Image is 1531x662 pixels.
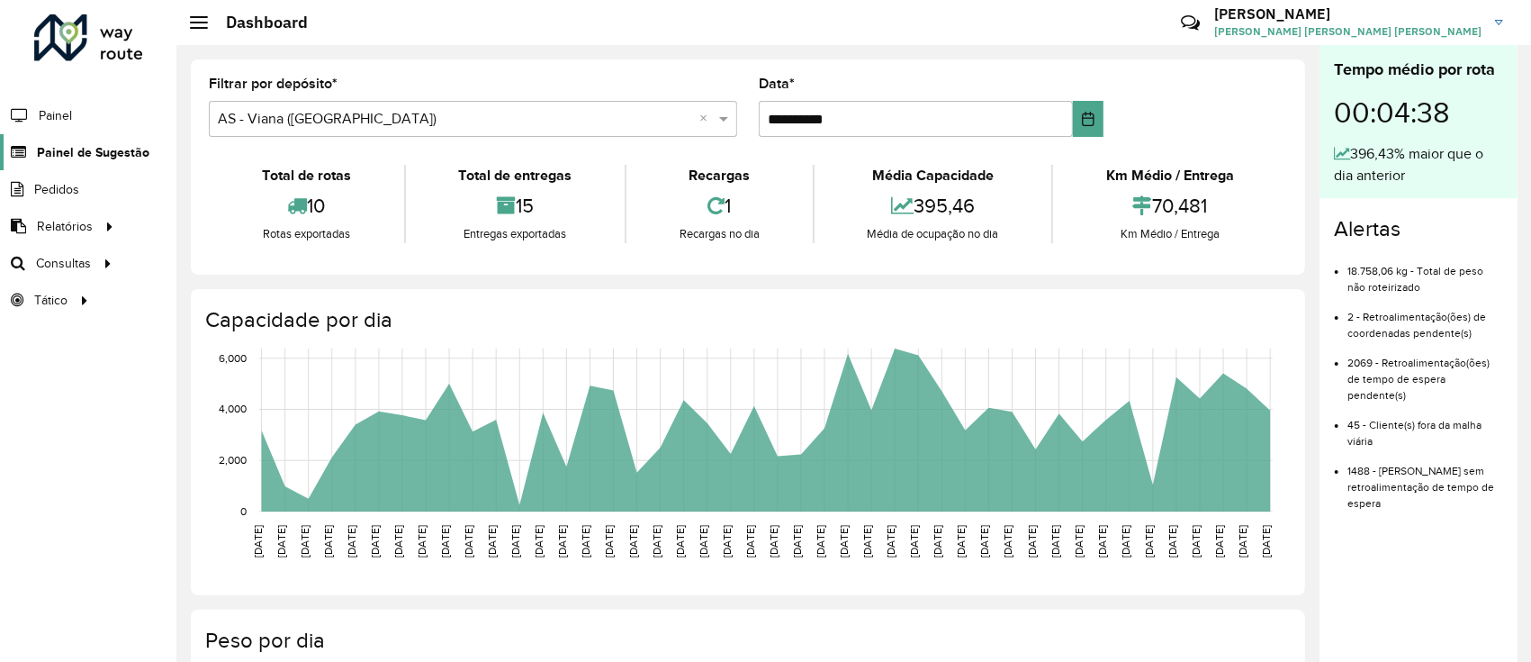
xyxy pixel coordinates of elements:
text: [DATE] [1026,525,1038,558]
text: [DATE] [252,525,264,558]
text: 0 [240,505,247,517]
div: Média de ocupação no dia [819,225,1048,243]
span: Painel [39,106,72,125]
h4: Alertas [1334,216,1503,242]
text: [DATE] [932,525,943,558]
li: 1488 - [PERSON_NAME] sem retroalimentação de tempo de espera [1347,449,1503,512]
text: [DATE] [369,525,381,558]
text: [DATE] [885,525,896,558]
div: Recargas no dia [631,225,808,243]
text: [DATE] [322,525,334,558]
div: 1 [631,186,808,225]
span: Relatórios [37,217,93,236]
text: [DATE] [1166,525,1178,558]
div: Rotas exportadas [213,225,400,243]
text: [DATE] [275,525,287,558]
div: Km Médio / Entrega [1058,225,1283,243]
span: Consultas [36,254,91,273]
h2: Dashboard [208,13,308,32]
text: [DATE] [838,525,850,558]
text: [DATE] [744,525,756,558]
li: 18.758,06 kg - Total de peso não roteirizado [1347,249,1503,295]
div: Total de entregas [410,165,621,186]
h4: Capacidade por dia [205,307,1287,333]
h3: [PERSON_NAME] [1214,5,1481,23]
span: Pedidos [34,180,79,199]
text: [DATE] [1120,525,1131,558]
text: [DATE] [651,525,662,558]
text: [DATE] [979,525,991,558]
text: [DATE] [956,525,968,558]
div: Média Capacidade [819,165,1048,186]
div: Tempo médio por rota [1334,58,1503,82]
text: [DATE] [486,525,498,558]
text: [DATE] [908,525,920,558]
div: 395,46 [819,186,1048,225]
span: Clear all [699,108,715,130]
text: [DATE] [815,525,826,558]
h4: Peso por dia [205,628,1287,654]
text: 6,000 [219,352,247,364]
text: [DATE] [416,525,428,558]
text: [DATE] [768,525,779,558]
div: 396,43% maior que o dia anterior [1334,143,1503,186]
text: [DATE] [509,525,521,558]
text: [DATE] [1190,525,1202,558]
span: Painel de Sugestão [37,143,149,162]
text: [DATE] [698,525,709,558]
text: [DATE] [674,525,686,558]
text: [DATE] [533,525,545,558]
text: [DATE] [1003,525,1014,558]
text: [DATE] [1237,525,1248,558]
div: 70,481 [1058,186,1283,225]
div: Total de rotas [213,165,400,186]
a: Contato Rápido [1171,4,1210,42]
text: [DATE] [1143,525,1155,558]
text: [DATE] [791,525,803,558]
div: 15 [410,186,621,225]
text: [DATE] [604,525,616,558]
li: 2 - Retroalimentação(ões) de coordenadas pendente(s) [1347,295,1503,341]
div: Recargas [631,165,808,186]
text: [DATE] [1073,525,1085,558]
text: [DATE] [463,525,474,558]
text: 4,000 [219,404,247,415]
text: [DATE] [721,525,733,558]
text: [DATE] [392,525,404,558]
div: Km Médio / Entrega [1058,165,1283,186]
li: 2069 - Retroalimentação(ões) de tempo de espera pendente(s) [1347,341,1503,404]
text: [DATE] [581,525,592,558]
text: [DATE] [861,525,873,558]
text: 2,000 [219,454,247,466]
text: [DATE] [439,525,451,558]
span: Tático [34,291,68,310]
label: Filtrar por depósito [209,73,338,95]
text: [DATE] [1049,525,1061,558]
li: 45 - Cliente(s) fora da malha viária [1347,404,1503,449]
text: [DATE] [1260,525,1272,558]
text: [DATE] [346,525,357,558]
text: [DATE] [556,525,568,558]
text: [DATE] [299,525,311,558]
span: [PERSON_NAME] [PERSON_NAME] [PERSON_NAME] [1214,23,1481,40]
button: Choose Date [1073,101,1103,137]
text: [DATE] [1213,525,1225,558]
div: Entregas exportadas [410,225,621,243]
text: [DATE] [1096,525,1108,558]
div: 00:04:38 [1334,82,1503,143]
div: 10 [213,186,400,225]
text: [DATE] [627,525,639,558]
label: Data [759,73,795,95]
